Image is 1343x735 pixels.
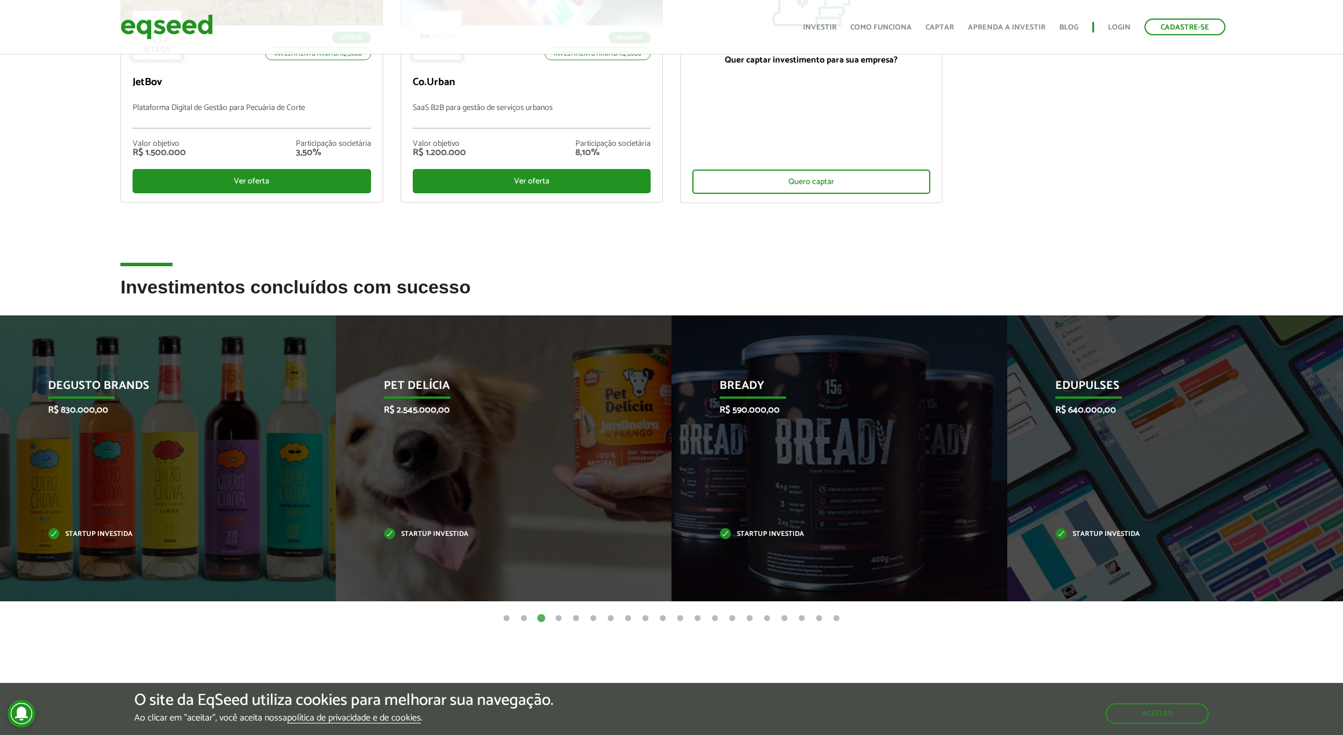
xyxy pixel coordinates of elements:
[501,613,512,624] button: 1 of 20
[120,12,213,42] img: EqSeed
[1144,19,1225,35] a: Cadastre-se
[744,613,755,624] button: 15 of 20
[720,405,942,416] p: R$ 590.000,00
[657,613,669,624] button: 10 of 20
[575,140,651,148] div: Participação societária
[133,140,186,148] div: Valor objetivo
[926,24,954,31] a: Captar
[1059,24,1078,31] a: Blog
[133,76,370,89] p: JetBov
[605,613,617,624] button: 7 of 20
[48,531,271,538] p: Startup investida
[296,140,371,148] div: Participação societária
[726,613,738,624] button: 14 of 20
[553,613,564,624] button: 4 of 20
[761,613,773,624] button: 16 of 20
[570,613,582,624] button: 5 of 20
[692,170,930,194] div: Quero captar
[287,714,421,723] a: política de privacidade e de cookies
[133,104,370,128] p: Plataforma Digital de Gestão para Pecuária de Corte
[413,76,651,89] p: Co.Urban
[413,148,466,157] div: R$ 1.200.000
[133,169,370,193] div: Ver oferta
[413,104,651,128] p: SaaS B2B para gestão de serviços urbanos
[133,148,186,157] div: R$ 1.500.000
[134,712,553,723] p: Ao clicar em "aceitar", você aceita nossa .
[120,277,1222,315] h2: Investimentos concluídos com sucesso
[640,613,651,624] button: 9 of 20
[831,613,842,624] button: 20 of 20
[720,379,942,399] p: Bready
[134,692,553,710] h5: O site da EqSeed utiliza cookies para melhorar sua navegação.
[384,531,607,538] p: Startup investida
[813,613,825,624] button: 19 of 20
[1108,24,1131,31] a: Login
[384,405,607,416] p: R$ 2.545.000,00
[535,613,547,624] button: 3 of 20
[48,405,271,416] p: R$ 830.000,00
[709,613,721,624] button: 13 of 20
[1106,703,1209,724] button: Aceitar
[48,379,271,399] p: Degusto Brands
[575,148,651,157] div: 8,10%
[692,613,703,624] button: 12 of 20
[588,613,599,624] button: 6 of 20
[803,24,836,31] a: Investir
[622,613,634,624] button: 8 of 20
[779,613,790,624] button: 17 of 20
[413,140,466,148] div: Valor objetivo
[720,531,942,538] p: Startup investida
[692,55,930,65] p: Quer captar investimento para sua empresa?
[1055,405,1278,416] p: R$ 640.000,00
[968,24,1045,31] a: Aprenda a investir
[384,379,607,399] p: Pet Delícia
[796,613,808,624] button: 18 of 20
[518,613,530,624] button: 2 of 20
[296,148,371,157] div: 3,50%
[1055,531,1278,538] p: Startup investida
[413,169,651,193] div: Ver oferta
[1055,379,1278,399] p: Edupulses
[850,24,912,31] a: Como funciona
[674,613,686,624] button: 11 of 20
